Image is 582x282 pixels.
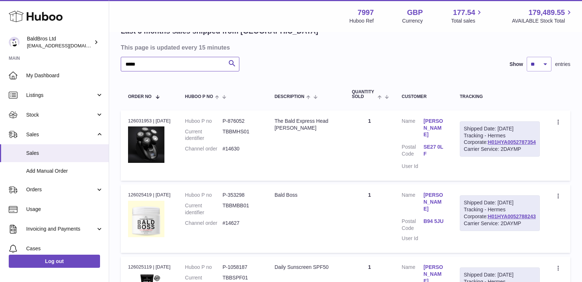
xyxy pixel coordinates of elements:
[223,202,260,216] dd: TBBMBB01
[128,192,171,198] div: 126025419 | [DATE]
[512,17,573,24] span: AVAILABLE Stock Total
[223,128,260,142] dd: TBBMHS01
[26,206,103,213] span: Usage
[223,264,260,271] dd: P-1058187
[510,61,523,68] label: Show
[26,226,96,232] span: Invoicing and Payments
[464,220,536,227] div: Carrier Service: 2DAYMP
[27,43,107,48] span: [EMAIL_ADDRESS][DOMAIN_NAME]
[402,192,423,214] dt: Name
[402,163,423,170] dt: User Id
[453,8,475,17] span: 177.54
[223,220,260,227] dd: #14627
[275,118,338,132] div: The Bald Express Head [PERSON_NAME]
[9,255,100,268] a: Log out
[26,131,96,138] span: Sales
[460,94,540,99] div: Tracking
[185,220,223,227] dt: Channel order
[402,144,423,159] dt: Postal Code
[464,125,536,132] div: Shipped Date: [DATE]
[185,94,213,99] span: Huboo P no
[407,8,423,17] strong: GBP
[128,94,152,99] span: Order No
[512,8,573,24] a: 179,489.55 AVAILABLE Stock Total
[350,17,374,24] div: Huboo Ref
[185,118,223,125] dt: Huboo P no
[451,8,483,24] a: 177.54 Total sales
[464,271,536,278] div: Shipped Date: [DATE]
[121,43,569,51] h3: This page is updated every 15 minutes
[344,184,394,253] td: 1
[402,17,423,24] div: Currency
[128,126,164,163] img: 79971697027789.png
[460,121,540,157] div: Tracking - Hermes Corporate:
[423,218,445,225] a: B94 5JU
[423,118,445,138] a: [PERSON_NAME]
[344,110,394,181] td: 1
[275,264,338,271] div: Daily Sunscreen SPF50
[26,186,96,193] span: Orders
[423,192,445,212] a: [PERSON_NAME]
[223,192,260,199] dd: P-353298
[464,199,536,206] div: Shipped Date: [DATE]
[185,202,223,216] dt: Current identifier
[223,145,260,152] dd: #14630
[27,35,92,49] div: BaldBros Ltd
[9,37,20,48] img: baldbrothersblog@gmail.com
[423,144,445,157] a: SE27 0LF
[402,118,423,140] dt: Name
[185,264,223,271] dt: Huboo P no
[555,61,570,68] span: entries
[402,235,423,242] dt: User Id
[26,168,103,175] span: Add Manual Order
[451,17,483,24] span: Total sales
[26,245,103,252] span: Cases
[488,139,536,145] a: H01HYA0052787354
[26,150,103,157] span: Sales
[128,201,164,237] img: 79971687853618.png
[128,264,171,270] div: 126025119 | [DATE]
[185,192,223,199] dt: Huboo P no
[26,72,103,79] span: My Dashboard
[275,192,338,199] div: Bald Boss
[185,128,223,142] dt: Current identifier
[223,118,260,125] dd: P-876052
[128,118,171,124] div: 126031953 | [DATE]
[275,94,304,99] span: Description
[358,8,374,17] strong: 7997
[464,146,536,153] div: Carrier Service: 2DAYMP
[26,92,96,99] span: Listings
[352,90,376,99] span: Quantity Sold
[185,145,223,152] dt: Channel order
[402,218,423,232] dt: Postal Code
[402,94,445,99] div: Customer
[26,111,96,118] span: Stock
[488,214,536,219] a: H01HYA0052788243
[460,195,540,231] div: Tracking - Hermes Corporate:
[529,8,565,17] span: 179,489.55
